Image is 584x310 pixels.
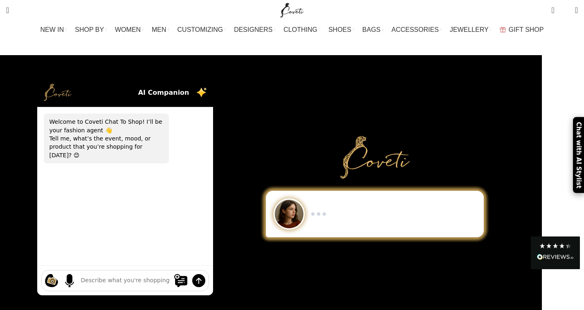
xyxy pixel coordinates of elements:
a: WOMEN [115,22,144,38]
a: CUSTOMIZING [177,22,226,38]
a: SHOES [328,22,354,38]
span: GIFT SHOP [509,26,544,33]
a: DESIGNERS [234,22,275,38]
a: GIFT SHOP [500,22,544,38]
span: WOMEN [115,26,141,33]
a: 0 [547,2,558,18]
span: NEW IN [40,26,64,33]
span: MEN [152,26,166,33]
div: Read All Reviews [537,252,574,263]
span: DESIGNERS [234,26,272,33]
span: CLOTHING [283,26,317,33]
span: JEWELLERY [450,26,489,33]
img: Primary Gold [340,136,410,178]
img: REVIEWS.io [537,254,574,260]
div: Chat to Shop demo [260,191,490,237]
div: Main navigation [2,22,582,38]
a: BAGS [362,22,383,38]
div: 4.28 Stars [539,243,572,249]
a: SHOP BY [75,22,107,38]
a: Search [2,2,13,18]
a: MEN [152,22,169,38]
span: SHOES [328,26,351,33]
span: 0 [552,4,558,10]
span: CUSTOMIZING [177,26,223,33]
a: Site logo [279,6,306,13]
span: 0 [562,8,568,14]
a: CLOTHING [283,22,320,38]
span: BAGS [362,26,380,33]
div: My Wishlist [561,2,569,18]
img: GiftBag [500,27,506,32]
a: NEW IN [40,22,67,38]
span: ACCESSORIES [391,26,439,33]
a: ACCESSORIES [391,22,442,38]
span: SHOP BY [75,26,104,33]
div: Read All Reviews [531,236,580,269]
a: JEWELLERY [450,22,492,38]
